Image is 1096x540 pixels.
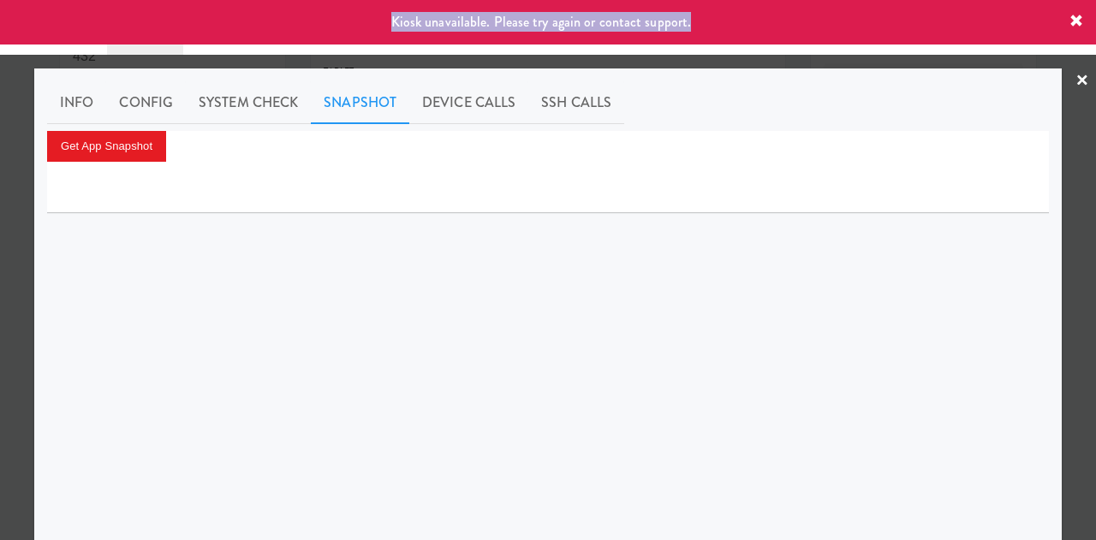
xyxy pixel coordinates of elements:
[186,81,311,124] a: System Check
[47,81,106,124] a: Info
[311,81,409,124] a: Snapshot
[391,12,692,32] span: Kiosk unavailable. Please try again or contact support.
[528,81,624,124] a: SSH Calls
[1075,55,1089,108] a: ×
[409,81,528,124] a: Device Calls
[47,131,166,162] button: Get App Snapshot
[106,81,186,124] a: Config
